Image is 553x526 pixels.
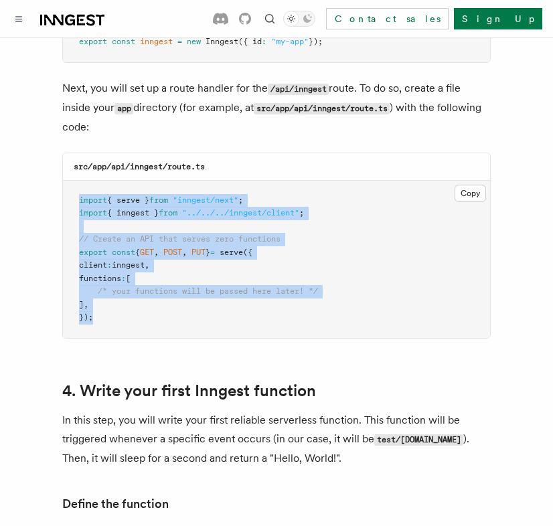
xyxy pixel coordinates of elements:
[79,260,107,270] span: client
[173,195,238,205] span: "inngest/next"
[126,274,131,283] span: [
[79,208,107,217] span: import
[243,248,252,257] span: ({
[135,248,140,257] span: {
[187,37,201,46] span: new
[79,248,107,257] span: export
[206,37,238,46] span: Inngest
[62,381,316,400] a: 4. Write your first Inngest function
[374,434,463,446] code: test/[DOMAIN_NAME]
[112,260,145,270] span: inngest
[98,286,318,296] span: /* your functions will be passed here later! */
[154,248,159,257] span: ,
[262,11,278,27] button: Find something...
[159,208,177,217] span: from
[74,162,205,171] code: src/app/api/inngest/route.ts
[62,495,169,513] a: Define the function
[84,300,88,309] span: ,
[145,260,149,270] span: ,
[79,195,107,205] span: import
[262,37,266,46] span: :
[107,195,149,205] span: { serve }
[191,248,206,257] span: PUT
[114,103,133,114] code: app
[79,234,281,244] span: // Create an API that serves zero functions
[238,37,262,46] span: ({ id
[121,274,126,283] span: :
[79,313,93,322] span: });
[455,185,486,202] button: Copy
[326,8,449,29] a: Contact sales
[454,8,542,29] a: Sign Up
[79,300,84,309] span: ]
[220,248,243,257] span: serve
[238,195,243,205] span: ;
[163,248,182,257] span: POST
[107,260,112,270] span: :
[283,11,315,27] button: Toggle dark mode
[140,248,154,257] span: GET
[107,208,159,217] span: { inngest }
[299,208,304,217] span: ;
[62,79,491,137] p: Next, you will set up a route handler for the route. To do so, create a file inside your director...
[254,103,390,114] code: src/app/api/inngest/route.ts
[177,37,182,46] span: =
[79,37,107,46] span: export
[268,84,329,95] code: /api/inngest
[79,274,121,283] span: functions
[140,37,173,46] span: inngest
[271,37,309,46] span: "my-app"
[11,11,27,27] button: Toggle navigation
[112,248,135,257] span: const
[206,248,210,257] span: }
[62,411,491,468] p: In this step, you will write your first reliable serverless function. This function will be trigg...
[182,248,187,257] span: ,
[309,37,323,46] span: });
[210,248,215,257] span: =
[149,195,168,205] span: from
[112,37,135,46] span: const
[182,208,299,217] span: "../../../inngest/client"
